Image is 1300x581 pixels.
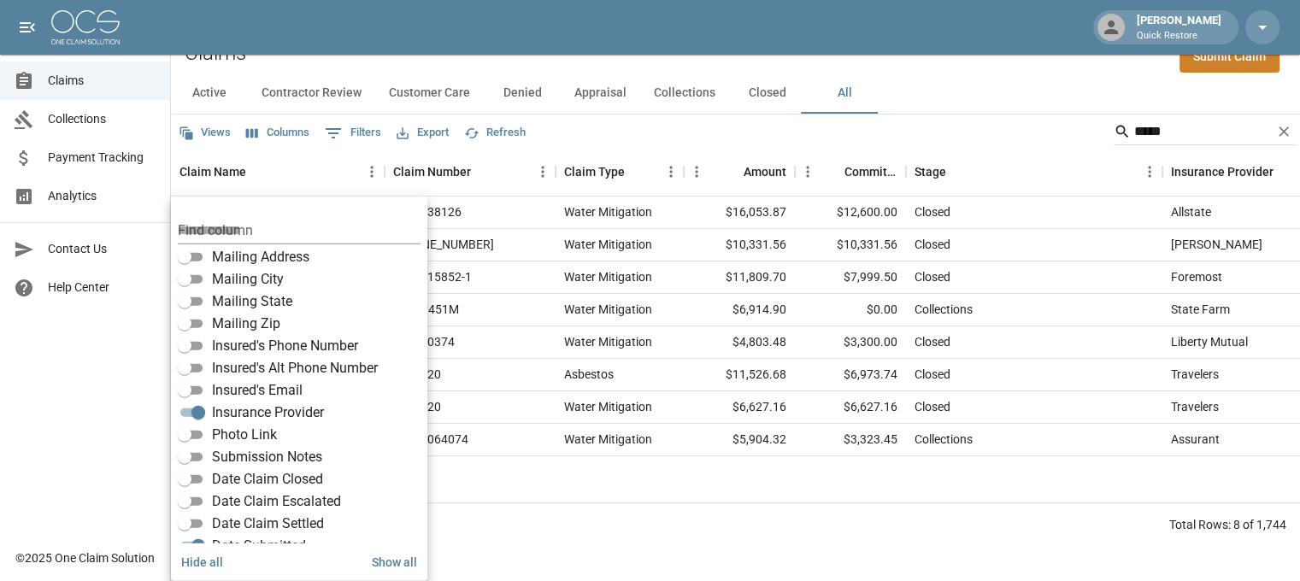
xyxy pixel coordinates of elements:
[48,72,156,90] span: Claims
[393,268,472,285] div: 7007415852-1
[915,203,950,220] div: Closed
[684,391,795,424] div: $6,627.16
[365,546,424,578] button: Show all
[915,333,950,350] div: Closed
[564,301,652,318] div: Water Mitigation
[212,269,284,290] span: Mailing City
[212,491,341,512] span: Date Claim Escalated
[1114,118,1297,149] div: Search
[684,148,795,196] div: Amount
[640,73,729,114] button: Collections
[564,148,625,196] div: Claim Type
[385,148,556,196] div: Claim Number
[729,73,806,114] button: Closed
[1171,398,1219,415] div: Travelers
[212,247,309,267] span: Mailing Address
[1171,431,1220,448] div: Assurant
[658,159,684,185] button: Menu
[212,536,306,556] span: Date Submitted
[248,73,375,114] button: Contractor Review
[564,333,652,350] div: Water Mitigation
[684,229,795,261] div: $10,331.56
[48,149,156,167] span: Payment Tracking
[795,261,906,294] div: $7,999.50
[795,326,906,359] div: $3,300.00
[915,398,950,415] div: Closed
[821,160,844,184] button: Sort
[171,148,385,196] div: Claim Name
[795,391,906,424] div: $6,627.16
[564,398,652,415] div: Water Mitigation
[171,73,1300,114] div: dynamic tabs
[212,380,303,401] span: Insured's Email
[212,425,277,445] span: Photo Link
[48,240,156,258] span: Contact Us
[530,159,556,185] button: Menu
[625,160,649,184] button: Sort
[1271,119,1297,144] button: Clear
[915,268,950,285] div: Closed
[1171,333,1248,350] div: Liberty Mutual
[484,73,561,114] button: Denied
[212,447,322,467] span: Submission Notes
[242,120,314,146] button: Select columns
[393,148,471,196] div: Claim Number
[321,120,385,147] button: Show filters
[684,197,795,229] div: $16,053.87
[915,148,946,196] div: Stage
[1137,29,1221,44] p: Quick Restore
[1171,236,1262,253] div: Markel
[246,160,270,184] button: Sort
[1169,516,1286,533] div: Total Rows: 8 of 1,744
[795,229,906,261] div: $10,331.56
[179,148,246,196] div: Claim Name
[171,73,248,114] button: Active
[212,514,324,534] span: Date Claim Settled
[212,469,323,490] span: Date Claim Closed
[684,159,709,185] button: Menu
[744,148,786,196] div: Amount
[684,261,795,294] div: $11,809.70
[1179,41,1279,73] a: Submit Claim
[1137,159,1162,185] button: Menu
[564,268,652,285] div: Water Mitigation
[915,236,950,253] div: Closed
[1171,268,1222,285] div: Foremost
[212,402,324,423] span: Insurance Provider
[795,148,906,196] div: Committed Amount
[1274,160,1297,184] button: Sort
[471,160,495,184] button: Sort
[795,159,821,185] button: Menu
[359,159,385,185] button: Menu
[564,236,652,253] div: Water Mitigation
[212,358,378,379] span: Insured's Alt Phone Number
[393,203,462,220] div: 0763338126
[212,291,292,312] span: Mailing State
[915,301,973,318] div: Collections
[564,431,652,448] div: Water Mitigation
[806,73,883,114] button: All
[556,148,684,196] div: Claim Type
[915,366,950,383] div: Closed
[795,197,906,229] div: $12,600.00
[48,279,156,296] span: Help Center
[375,73,484,114] button: Customer Care
[1171,203,1211,220] div: Allstate
[844,148,897,196] div: Committed Amount
[212,314,280,334] span: Mailing Zip
[795,294,906,326] div: $0.00
[48,110,156,128] span: Collections
[212,336,358,356] span: Insured's Phone Number
[561,73,640,114] button: Appraisal
[564,366,614,383] div: Asbestos
[174,546,230,578] button: Hide all
[460,120,530,146] button: Refresh
[171,197,427,581] div: Select columns
[51,10,120,44] img: ocs-logo-white-transparent.png
[1171,301,1230,318] div: State Farm
[915,431,973,448] div: Collections
[795,359,906,391] div: $6,973.74
[564,203,652,220] div: Water Mitigation
[795,424,906,456] div: $3,323.45
[684,294,795,326] div: $6,914.90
